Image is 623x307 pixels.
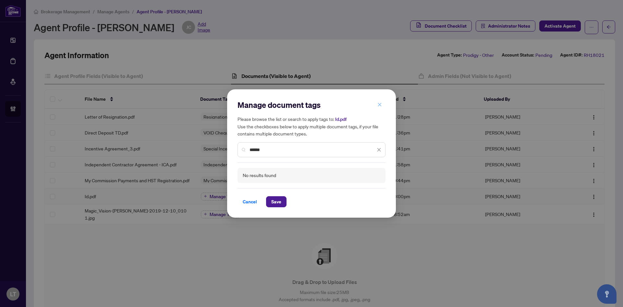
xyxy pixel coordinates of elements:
span: Id.pdf [335,116,347,122]
span: close [377,102,382,107]
button: Open asap [597,284,617,304]
button: Cancel [238,196,262,207]
h5: Please browse the list or search to apply tags to: Use the checkboxes below to apply multiple doc... [238,115,385,137]
span: Save [271,197,281,207]
button: Save [266,196,287,207]
h2: Manage document tags [238,100,385,110]
span: close [377,147,381,152]
div: No results found [243,172,276,179]
span: Cancel [243,197,257,207]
